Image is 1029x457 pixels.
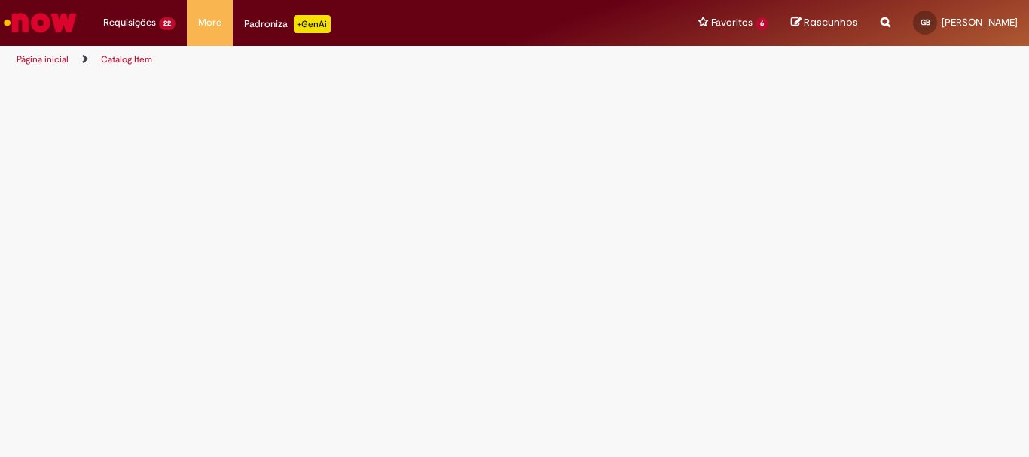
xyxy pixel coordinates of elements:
div: Padroniza [244,15,331,33]
img: ServiceNow [2,8,79,38]
a: Rascunhos [791,16,858,30]
p: +GenAi [294,15,331,33]
span: [PERSON_NAME] [942,16,1018,29]
span: 22 [159,17,176,30]
span: More [198,15,221,30]
span: GB [921,17,930,27]
a: Página inicial [17,53,69,66]
span: Rascunhos [804,15,858,29]
ul: Trilhas de página [11,46,675,74]
span: 6 [756,17,768,30]
a: Catalog Item [101,53,152,66]
span: Favoritos [711,15,753,30]
span: Requisições [103,15,156,30]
